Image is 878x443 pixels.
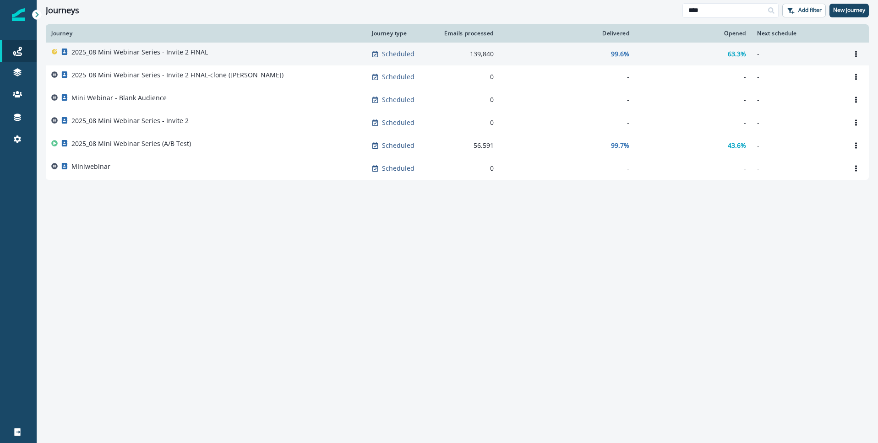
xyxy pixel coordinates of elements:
[71,48,208,57] p: 2025_08 Mini Webinar Series - Invite 2 FINAL
[382,118,414,127] p: Scheduled
[46,134,869,157] a: 2025_08 Mini Webinar Series (A/B Test)Scheduled56,59199.7%43.6%-Options
[441,49,494,59] div: 139,840
[46,5,79,16] h1: Journeys
[757,49,838,59] p: -
[728,141,746,150] p: 43.6%
[833,7,865,13] p: New journey
[71,162,110,171] p: MIniwebinar
[441,95,494,104] div: 0
[382,49,414,59] p: Scheduled
[640,95,746,104] div: -
[46,157,869,180] a: MIniwebinarScheduled0---Options
[849,47,863,61] button: Options
[382,141,414,150] p: Scheduled
[46,88,869,111] a: Mini Webinar - Blank AudienceScheduled0---Options
[757,72,838,81] p: -
[505,118,629,127] div: -
[757,118,838,127] p: -
[71,139,191,148] p: 2025_08 Mini Webinar Series (A/B Test)
[71,116,189,125] p: 2025_08 Mini Webinar Series - Invite 2
[640,118,746,127] div: -
[46,43,869,65] a: 2025_08 Mini Webinar Series - Invite 2 FINALScheduled139,84099.6%63.3%-Options
[640,30,746,37] div: Opened
[849,139,863,152] button: Options
[505,164,629,173] div: -
[441,164,494,173] div: 0
[728,49,746,59] p: 63.3%
[441,141,494,150] div: 56,591
[71,70,284,80] p: 2025_08 Mini Webinar Series - Invite 2 FINAL-clone ([PERSON_NAME])
[757,95,838,104] p: -
[505,30,629,37] div: Delivered
[611,141,629,150] p: 99.7%
[798,7,822,13] p: Add filter
[849,93,863,107] button: Options
[829,4,869,17] button: New journey
[849,70,863,84] button: Options
[441,30,494,37] div: Emails processed
[757,141,838,150] p: -
[849,162,863,175] button: Options
[382,72,414,81] p: Scheduled
[505,95,629,104] div: -
[382,164,414,173] p: Scheduled
[46,65,869,88] a: 2025_08 Mini Webinar Series - Invite 2 FINAL-clone ([PERSON_NAME])Scheduled0---Options
[640,164,746,173] div: -
[611,49,629,59] p: 99.6%
[372,30,430,37] div: Journey type
[849,116,863,130] button: Options
[46,111,869,134] a: 2025_08 Mini Webinar Series - Invite 2Scheduled0---Options
[757,30,838,37] div: Next schedule
[505,72,629,81] div: -
[782,4,826,17] button: Add filter
[71,93,167,103] p: Mini Webinar - Blank Audience
[382,95,414,104] p: Scheduled
[51,30,361,37] div: Journey
[441,72,494,81] div: 0
[757,164,838,173] p: -
[441,118,494,127] div: 0
[640,72,746,81] div: -
[12,8,25,21] img: Inflection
